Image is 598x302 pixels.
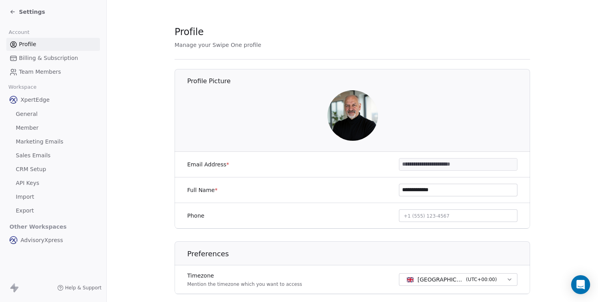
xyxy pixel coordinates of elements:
[16,193,34,201] span: Import
[19,40,36,48] span: Profile
[175,42,261,48] span: Manage your Swipe One profile
[404,213,449,219] span: +1 (555) 123-4567
[6,177,100,190] a: API Keys
[6,108,100,121] a: General
[466,276,497,283] span: ( UTC+00:00 )
[21,236,63,244] span: AdvisoryXpress
[187,249,530,259] h1: Preferences
[6,121,100,134] a: Member
[399,209,517,222] button: +1 (555) 123-4567
[16,110,38,118] span: General
[19,68,61,76] span: Team Members
[9,96,17,104] img: AX_logo_device_1080.png
[187,160,229,168] label: Email Address
[21,96,50,104] span: XpertEdge
[187,212,204,220] label: Phone
[187,272,302,280] label: Timezone
[16,151,51,160] span: Sales Emails
[6,65,100,78] a: Team Members
[6,220,70,233] span: Other Workspaces
[187,186,218,194] label: Full Name
[6,190,100,203] a: Import
[6,52,100,65] a: Billing & Subscription
[417,276,463,283] span: [GEOGRAPHIC_DATA] - GMT
[9,8,45,16] a: Settings
[5,81,40,93] span: Workspace
[9,236,17,244] img: AX_logo_device_1080.png
[571,275,590,294] div: Open Intercom Messenger
[6,163,100,176] a: CRM Setup
[6,135,100,148] a: Marketing Emails
[5,26,33,38] span: Account
[327,90,378,141] img: Steve-Haworth_400.jpg
[19,8,45,16] span: Settings
[187,281,302,287] p: Mention the timezone which you want to access
[6,149,100,162] a: Sales Emails
[6,38,100,51] a: Profile
[399,273,517,286] button: [GEOGRAPHIC_DATA] - GMT(UTC+00:00)
[175,26,204,38] span: Profile
[6,204,100,217] a: Export
[16,124,39,132] span: Member
[16,165,46,173] span: CRM Setup
[16,138,63,146] span: Marketing Emails
[187,77,530,86] h1: Profile Picture
[16,179,39,187] span: API Keys
[19,54,78,62] span: Billing & Subscription
[57,285,102,291] a: Help & Support
[16,207,34,215] span: Export
[65,285,102,291] span: Help & Support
